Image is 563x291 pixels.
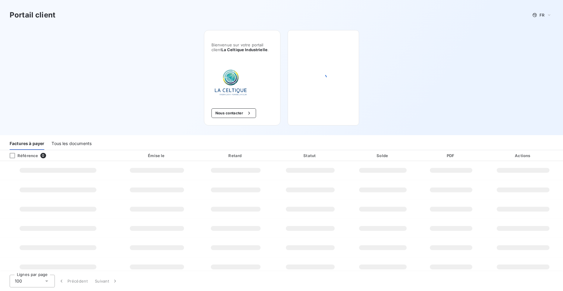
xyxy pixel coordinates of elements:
div: Statut [275,153,346,159]
span: 0 [40,153,46,158]
div: Solde [348,153,418,159]
div: PDF [420,153,482,159]
img: Company logo [211,67,250,99]
div: Référence [5,153,38,158]
button: Nous contacter [211,108,256,118]
span: La Celtique Industrielle [221,47,267,52]
span: 100 [15,278,22,284]
div: Actions [485,153,562,159]
div: Émise le [117,153,197,159]
span: FR [540,13,544,17]
button: Suivant [91,275,122,287]
div: Retard [199,153,272,159]
div: Tous les documents [52,137,92,150]
h3: Portail client [10,10,55,20]
span: Bienvenue sur votre portail client . [211,42,273,52]
div: Factures à payer [10,137,44,150]
button: Précédent [55,275,91,287]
